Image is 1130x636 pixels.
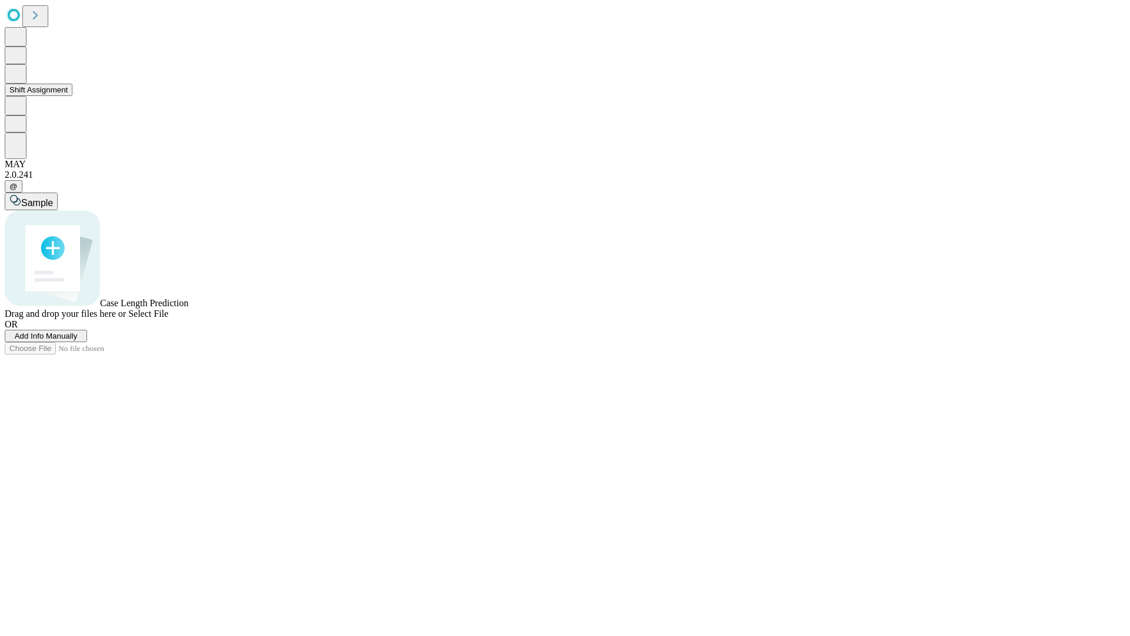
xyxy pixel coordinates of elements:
[100,298,188,308] span: Case Length Prediction
[5,84,72,96] button: Shift Assignment
[5,170,1125,180] div: 2.0.241
[21,198,53,208] span: Sample
[5,193,58,210] button: Sample
[5,330,87,342] button: Add Info Manually
[5,319,18,329] span: OR
[9,182,18,191] span: @
[5,309,126,319] span: Drag and drop your files here or
[5,180,22,193] button: @
[15,332,78,340] span: Add Info Manually
[128,309,168,319] span: Select File
[5,159,1125,170] div: MAY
